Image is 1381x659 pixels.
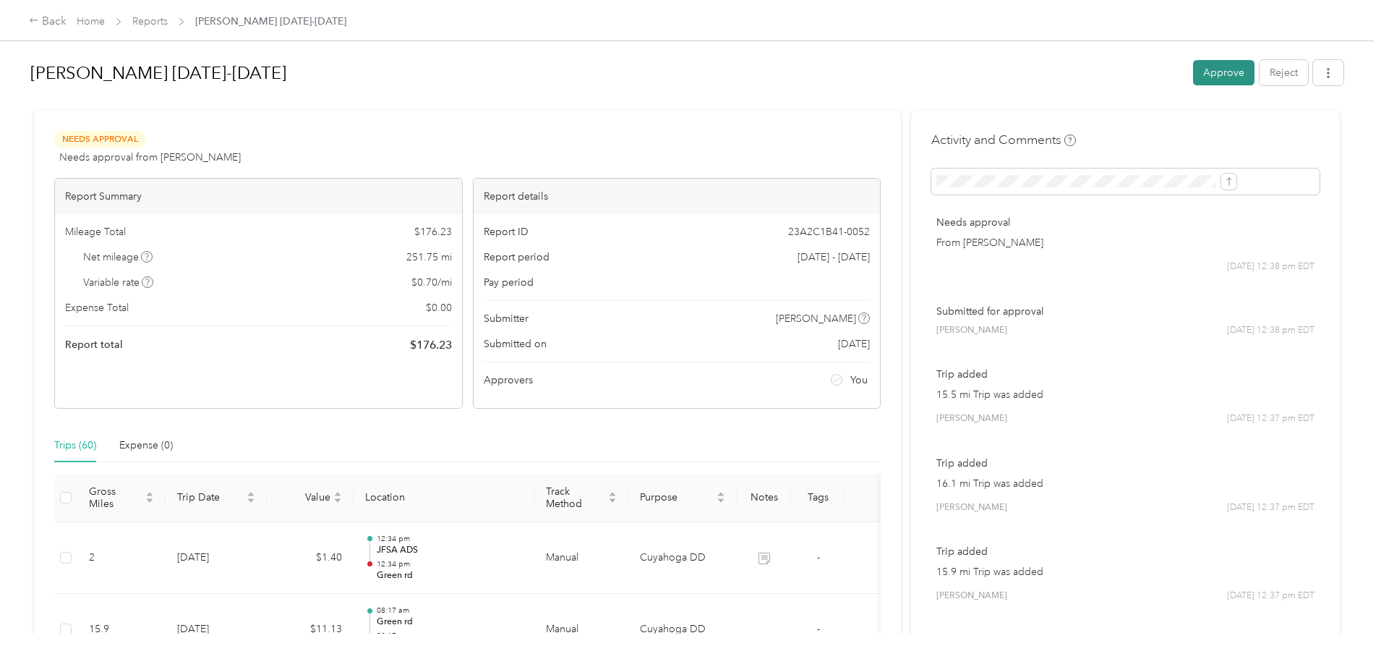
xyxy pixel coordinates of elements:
[267,474,354,522] th: Value
[30,56,1183,90] h1: Amanda Mileage June-August 2025
[936,412,1007,425] span: [PERSON_NAME]
[177,491,244,503] span: Trip Date
[546,485,605,510] span: Track Method
[65,300,129,315] span: Expense Total
[410,336,452,354] span: $ 176.23
[484,373,533,388] span: Approvers
[717,496,725,505] span: caret-down
[936,387,1314,402] p: 15.5 mi Trip was added
[1227,324,1314,337] span: [DATE] 12:38 pm EDT
[931,131,1076,149] h4: Activity and Comments
[195,14,346,29] span: [PERSON_NAME] [DATE]-[DATE]
[788,224,870,239] span: 23A2C1B41-0052
[426,300,452,315] span: $ 0.00
[608,490,617,498] span: caret-up
[936,324,1007,337] span: [PERSON_NAME]
[1300,578,1381,659] iframe: Everlance-gr Chat Button Frame
[132,15,168,27] a: Reports
[936,633,1314,648] p: Trip added
[936,564,1314,579] p: 15.9 mi Trip was added
[936,215,1314,230] p: Needs approval
[717,490,725,498] span: caret-up
[534,522,628,595] td: Manual
[77,522,166,595] td: 2
[817,551,820,564] span: -
[1227,412,1314,425] span: [DATE] 12:37 pm EDT
[484,336,547,352] span: Submitted on
[54,131,145,148] span: Needs Approval
[936,590,1007,603] span: [PERSON_NAME]
[166,522,267,595] td: [DATE]
[411,275,452,290] span: $ 0.70 / mi
[77,474,166,522] th: Gross Miles
[484,275,534,290] span: Pay period
[640,491,714,503] span: Purpose
[1227,501,1314,514] span: [DATE] 12:37 pm EDT
[247,496,255,505] span: caret-down
[737,474,791,522] th: Notes
[377,559,523,569] p: 12:34 pm
[628,522,737,595] td: Cuyahoga DD
[936,476,1314,491] p: 16.1 mi Trip was added
[377,534,523,544] p: 12:34 pm
[65,337,123,352] span: Report total
[267,522,354,595] td: $1.40
[484,250,550,265] span: Report period
[333,490,342,498] span: caret-up
[628,474,737,522] th: Purpose
[89,485,142,510] span: Gross Miles
[776,311,856,326] span: [PERSON_NAME]
[377,616,523,629] p: Green rd
[83,250,153,265] span: Net mileage
[484,224,529,239] span: Report ID
[166,474,267,522] th: Trip Date
[65,224,126,239] span: Mileage Total
[936,367,1314,382] p: Trip added
[377,631,523,641] p: 08:17 am
[83,275,154,290] span: Variable rate
[936,456,1314,471] p: Trip added
[247,490,255,498] span: caret-up
[817,623,820,635] span: -
[145,496,154,505] span: caret-down
[838,336,870,352] span: [DATE]
[791,474,845,522] th: Tags
[936,304,1314,319] p: Submitted for approval
[608,496,617,505] span: caret-down
[54,438,96,454] div: Trips (60)
[1227,590,1314,603] span: [DATE] 12:37 pm EDT
[29,13,67,30] div: Back
[1193,60,1254,85] button: Approve
[55,179,462,214] div: Report Summary
[278,491,330,503] span: Value
[414,224,452,239] span: $ 176.23
[936,235,1314,250] p: From [PERSON_NAME]
[354,474,534,522] th: Location
[534,474,628,522] th: Track Method
[377,605,523,616] p: 08:17 am
[850,373,868,388] span: You
[145,490,154,498] span: caret-up
[1227,260,1314,273] span: [DATE] 12:38 pm EDT
[936,501,1007,514] span: [PERSON_NAME]
[798,250,870,265] span: [DATE] - [DATE]
[377,544,523,557] p: JFSA ADS
[484,311,529,326] span: Submitter
[333,496,342,505] span: caret-down
[377,569,523,582] p: Green rd
[936,544,1314,559] p: Trip added
[59,150,241,165] span: Needs approval from [PERSON_NAME]
[77,15,105,27] a: Home
[1260,60,1308,85] button: Reject
[406,250,452,265] span: 251.75 mi
[474,179,881,214] div: Report details
[119,438,173,454] div: Expense (0)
